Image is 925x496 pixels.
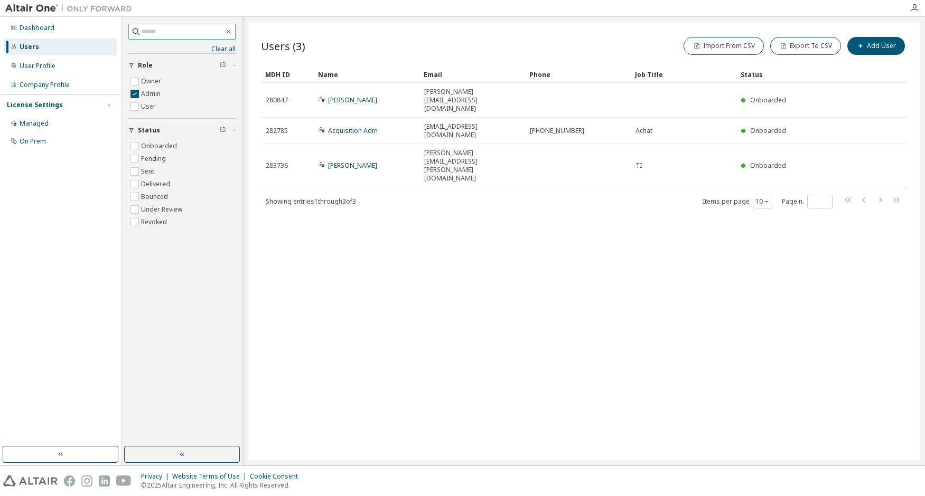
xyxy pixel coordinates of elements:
[141,100,158,113] label: User
[847,37,905,55] button: Add User
[266,127,288,135] span: 282785
[782,195,833,208] span: Page n.
[424,149,520,183] span: [PERSON_NAME][EMAIL_ADDRESS][PERSON_NAME][DOMAIN_NAME]
[220,126,226,135] span: Clear filter
[424,66,521,83] div: Email
[20,62,55,70] div: User Profile
[703,195,772,208] span: Items per page
[64,475,75,487] img: facebook.svg
[20,119,49,128] div: Managed
[141,152,168,165] label: Pending
[220,61,226,70] span: Clear filter
[250,472,304,481] div: Cookie Consent
[265,66,310,83] div: MDH ID
[328,161,377,170] a: [PERSON_NAME]
[529,66,627,83] div: Phone
[424,122,520,139] span: [EMAIL_ADDRESS][DOMAIN_NAME]
[172,472,250,481] div: Website Terms of Use
[141,481,304,490] p: © 2025 Altair Engineering, Inc. All Rights Reserved.
[141,88,163,100] label: Admin
[138,126,160,135] span: Status
[20,81,70,89] div: Company Profile
[266,197,356,206] span: Showing entries 1 through 3 of 3
[141,190,170,203] label: Bounced
[20,137,46,146] div: On Prem
[128,54,236,77] button: Role
[128,45,236,53] a: Clear all
[318,66,415,83] div: Name
[328,96,377,104] a: [PERSON_NAME]
[424,88,520,113] span: [PERSON_NAME][EMAIL_ADDRESS][DOMAIN_NAME]
[81,475,92,487] img: instagram.svg
[7,101,63,109] div: License Settings
[5,3,137,14] img: Altair One
[141,165,156,178] label: Sent
[3,475,58,487] img: altair_logo.svg
[750,126,786,135] span: Onboarded
[770,37,841,55] button: Export To CSV
[99,475,110,487] img: linkedin.svg
[636,161,642,170] span: TI
[750,96,786,104] span: Onboarded
[20,24,54,32] div: Dashboard
[261,39,305,53] span: Users (3)
[684,37,764,55] button: Import From CSV
[266,161,288,170] span: 283736
[635,66,732,83] div: Job Title
[141,216,169,228] label: Revoked
[530,127,584,135] span: [PHONE_NUMBER]
[138,61,153,70] span: Role
[266,96,288,104] span: 280847
[141,75,163,88] label: Owner
[20,43,39,51] div: Users
[141,178,172,190] label: Delivered
[750,161,786,170] span: Onboarded
[741,66,852,83] div: Status
[141,472,172,481] div: Privacy
[328,126,378,135] a: Acquisition Adm
[128,119,236,142] button: Status
[755,197,770,206] button: 10
[116,475,132,487] img: youtube.svg
[141,140,179,152] label: Onboarded
[636,127,652,135] span: Achat
[141,203,184,216] label: Under Review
